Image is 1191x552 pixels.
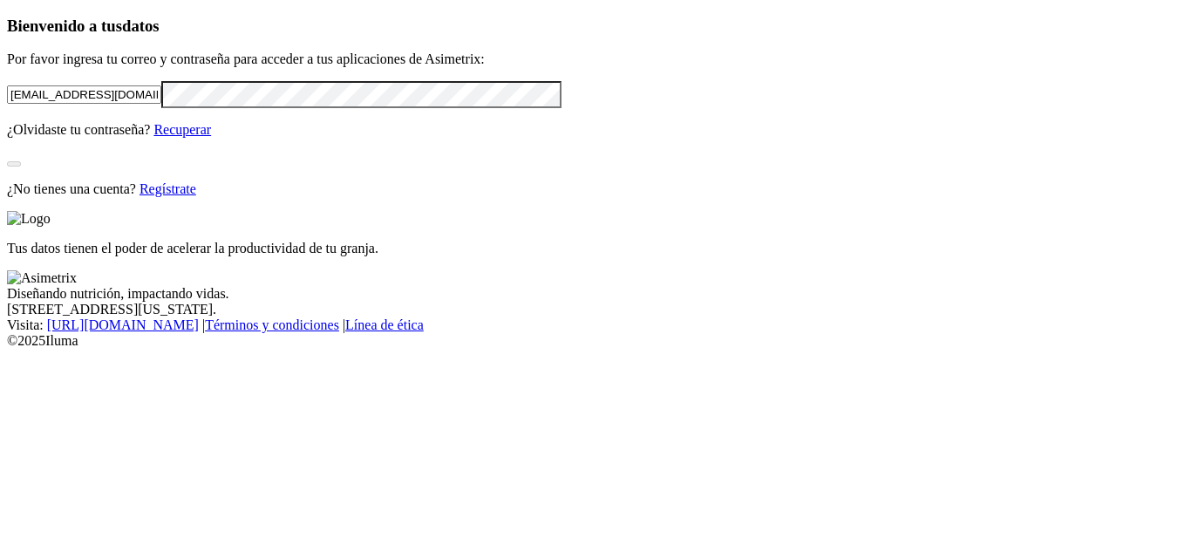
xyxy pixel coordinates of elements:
a: Términos y condiciones [205,317,339,332]
p: ¿No tienes una cuenta? [7,181,1184,197]
p: Por favor ingresa tu correo y contraseña para acceder a tus aplicaciones de Asimetrix: [7,51,1184,67]
p: Tus datos tienen el poder de acelerar la productividad de tu granja. [7,241,1184,256]
div: Diseñando nutrición, impactando vidas. [7,286,1184,302]
div: Visita : | | [7,317,1184,333]
div: © 2025 Iluma [7,333,1184,349]
p: ¿Olvidaste tu contraseña? [7,122,1184,138]
a: Recuperar [153,122,211,137]
input: Tu correo [7,85,161,104]
div: [STREET_ADDRESS][US_STATE]. [7,302,1184,317]
a: Línea de ética [345,317,424,332]
a: [URL][DOMAIN_NAME] [47,317,199,332]
img: Asimetrix [7,270,77,286]
img: Logo [7,211,51,227]
h3: Bienvenido a tus [7,17,1184,36]
span: datos [122,17,160,35]
a: Regístrate [140,181,196,196]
